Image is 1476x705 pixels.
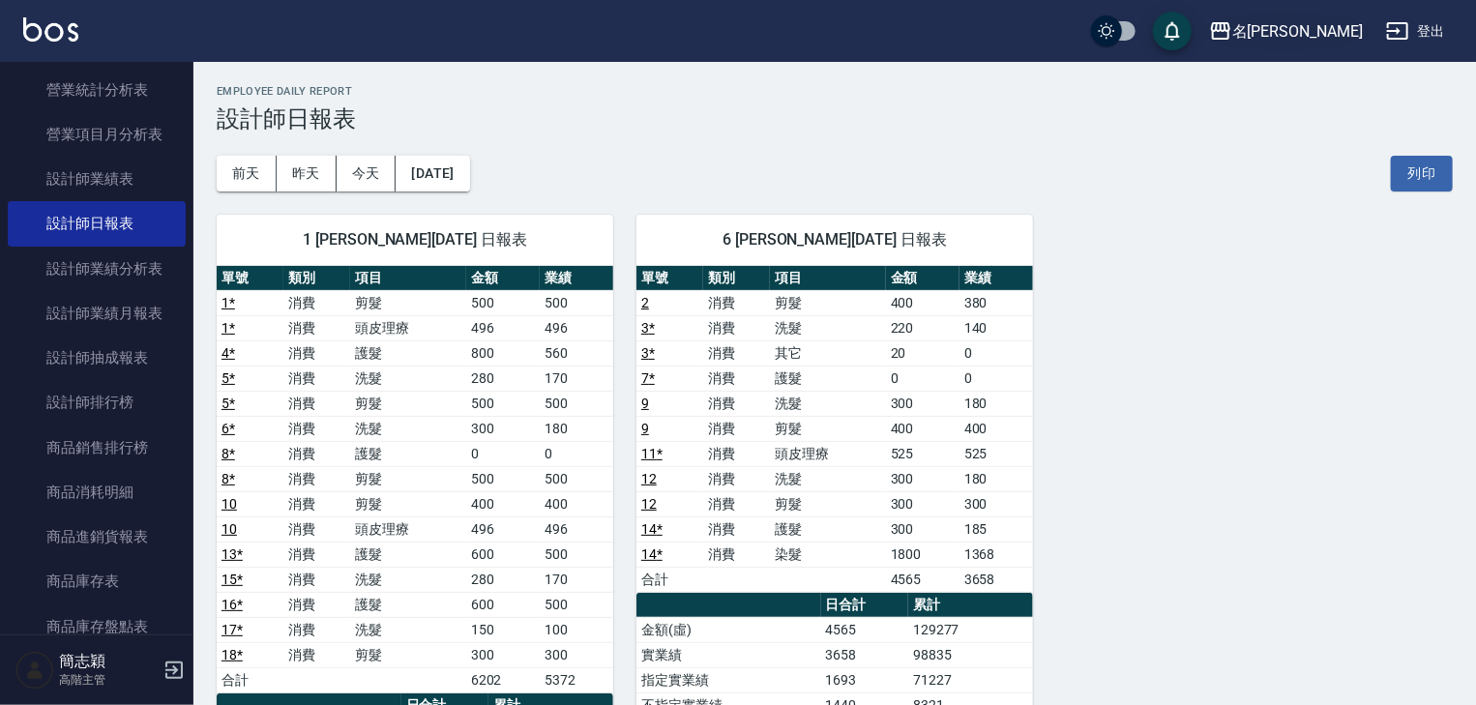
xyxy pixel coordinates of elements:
td: 洗髮 [350,366,466,391]
td: 400 [886,416,959,441]
img: Logo [23,17,78,42]
a: 12 [641,471,657,486]
td: 合計 [636,567,703,592]
td: 護髮 [350,441,466,466]
td: 525 [959,441,1033,466]
td: 消費 [283,542,350,567]
td: 剪髮 [350,290,466,315]
td: 消費 [283,391,350,416]
a: 設計師排行榜 [8,380,186,425]
td: 護髮 [770,516,886,542]
td: 380 [959,290,1033,315]
td: 消費 [703,516,770,542]
td: 實業績 [636,642,821,667]
td: 剪髮 [350,491,466,516]
a: 設計師抽成報表 [8,336,186,380]
td: 600 [466,592,540,617]
td: 消費 [283,491,350,516]
td: 500 [466,290,540,315]
td: 300 [959,491,1033,516]
td: 3658 [959,567,1033,592]
td: 合計 [217,667,283,692]
td: 4565 [821,617,908,642]
td: 180 [959,391,1033,416]
div: 名[PERSON_NAME] [1232,19,1363,44]
a: 9 [641,396,649,411]
th: 金額 [886,266,959,291]
td: 20 [886,340,959,366]
td: 1368 [959,542,1033,567]
td: 496 [540,516,613,542]
a: 商品消耗明細 [8,470,186,514]
button: 名[PERSON_NAME] [1201,12,1371,51]
td: 400 [466,491,540,516]
td: 洗髮 [350,567,466,592]
th: 項目 [350,266,466,291]
td: 剪髮 [770,290,886,315]
h3: 設計師日報表 [217,105,1453,132]
td: 300 [886,516,959,542]
td: 300 [886,466,959,491]
td: 0 [466,441,540,466]
td: 300 [466,642,540,667]
td: 500 [540,466,613,491]
td: 護髮 [350,592,466,617]
span: 6 [PERSON_NAME][DATE] 日報表 [660,230,1010,250]
td: 消費 [703,466,770,491]
a: 9 [641,421,649,436]
button: [DATE] [396,156,469,191]
td: 170 [540,567,613,592]
td: 消費 [283,592,350,617]
table: a dense table [636,266,1033,593]
a: 設計師業績月報表 [8,291,186,336]
td: 500 [540,290,613,315]
td: 3658 [821,642,908,667]
td: 指定實業績 [636,667,821,692]
td: 600 [466,542,540,567]
td: 220 [886,315,959,340]
td: 護髮 [350,340,466,366]
td: 100 [540,617,613,642]
td: 500 [466,466,540,491]
td: 98835 [908,642,1033,667]
td: 消費 [283,340,350,366]
td: 500 [540,592,613,617]
td: 185 [959,516,1033,542]
a: 營業項目月分析表 [8,112,186,157]
td: 消費 [703,491,770,516]
td: 0 [886,366,959,391]
a: 2 [641,295,649,310]
a: 設計師業績表 [8,157,186,201]
button: 今天 [337,156,397,191]
th: 金額 [466,266,540,291]
td: 護髮 [770,366,886,391]
th: 項目 [770,266,886,291]
a: 商品庫存盤點表 [8,604,186,649]
td: 剪髮 [770,491,886,516]
th: 單號 [636,266,703,291]
td: 消費 [283,617,350,642]
td: 4565 [886,567,959,592]
th: 類別 [703,266,770,291]
td: 525 [886,441,959,466]
td: 800 [466,340,540,366]
td: 300 [466,416,540,441]
td: 500 [540,391,613,416]
a: 商品庫存表 [8,559,186,603]
td: 5372 [540,667,613,692]
td: 0 [959,366,1033,391]
td: 129277 [908,617,1033,642]
td: 消費 [283,290,350,315]
td: 消費 [283,466,350,491]
td: 560 [540,340,613,366]
td: 剪髮 [350,642,466,667]
td: 頭皮理療 [770,441,886,466]
td: 消費 [283,642,350,667]
h2: Employee Daily Report [217,85,1453,98]
td: 496 [466,516,540,542]
td: 消費 [283,567,350,592]
td: 洗髮 [770,391,886,416]
th: 業績 [540,266,613,291]
td: 280 [466,366,540,391]
th: 類別 [283,266,350,291]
